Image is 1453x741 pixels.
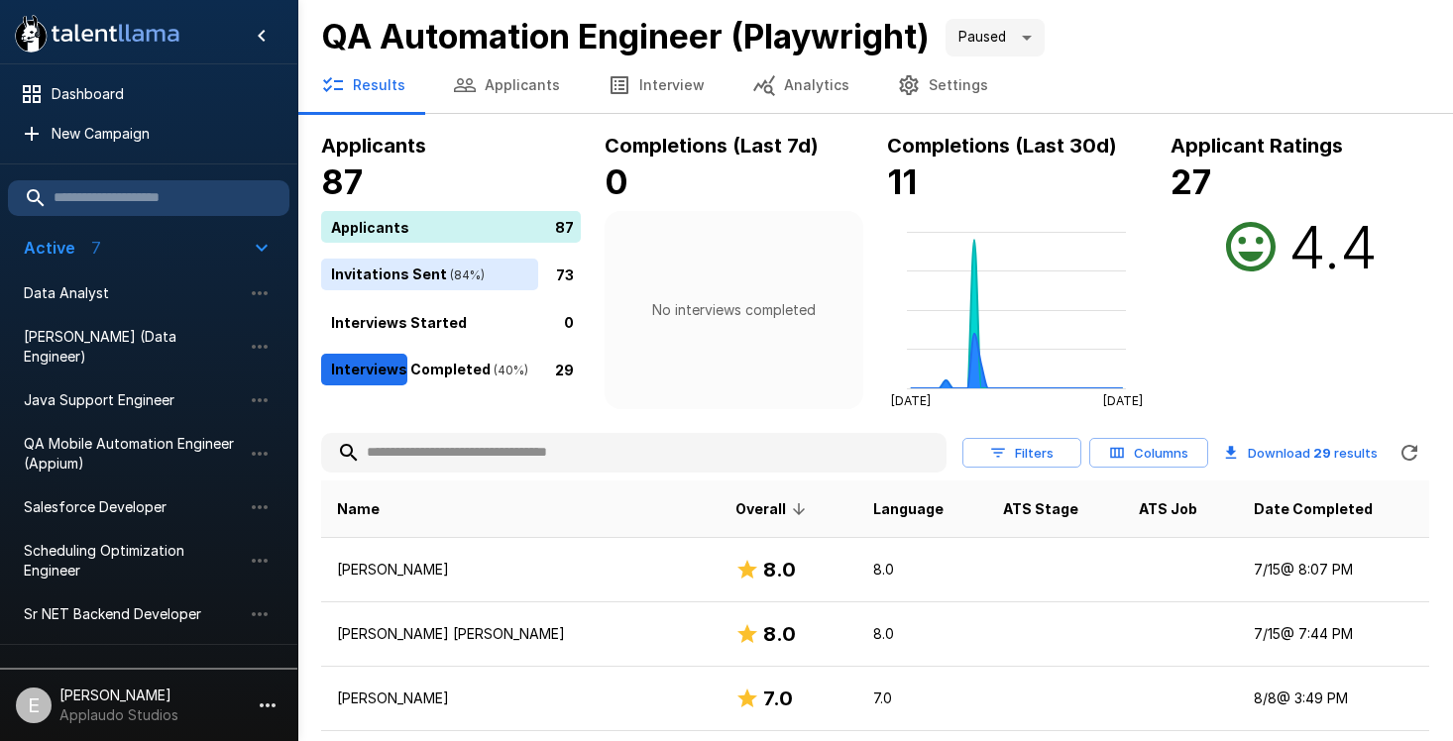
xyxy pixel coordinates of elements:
[887,134,1117,158] b: Completions (Last 30d)
[605,134,819,158] b: Completions (Last 7d)
[763,554,796,585] h6: 8.0
[605,161,628,202] b: 0
[1238,602,1429,667] td: 7/15 @ 7:44 PM
[321,134,426,158] b: Applicants
[735,497,812,521] span: Overall
[873,688,971,708] p: 7.0
[1003,497,1078,521] span: ATS Stage
[763,683,793,714] h6: 7.0
[1238,538,1429,602] td: 7/15 @ 8:07 PM
[1313,445,1331,461] b: 29
[1390,433,1429,473] button: Refreshing...
[1254,497,1373,521] span: Date Completed
[297,57,429,113] button: Results
[887,161,917,202] b: 11
[564,311,574,332] p: 0
[763,618,796,650] h6: 8.0
[873,57,1012,113] button: Settings
[652,300,816,320] p: No interviews completed
[321,161,363,202] b: 87
[962,438,1081,469] button: Filters
[946,19,1045,56] div: Paused
[873,624,971,644] p: 8.0
[584,57,728,113] button: Interview
[321,16,930,56] b: QA Automation Engineer (Playwright)
[337,497,380,521] span: Name
[873,497,944,521] span: Language
[1171,134,1343,158] b: Applicant Ratings
[1103,393,1143,408] tspan: [DATE]
[556,264,574,284] p: 73
[429,57,584,113] button: Applicants
[555,216,574,237] p: 87
[337,624,704,644] p: [PERSON_NAME] [PERSON_NAME]
[1216,433,1386,473] button: Download 29 results
[337,560,704,580] p: [PERSON_NAME]
[337,688,704,708] p: [PERSON_NAME]
[1171,161,1211,202] b: 27
[1089,438,1208,469] button: Columns
[555,359,574,379] p: 29
[728,57,873,113] button: Analytics
[1139,497,1197,521] span: ATS Job
[1288,211,1378,282] h2: 4.4
[1238,667,1429,731] td: 8/8 @ 3:49 PM
[873,560,971,580] p: 8.0
[891,393,931,408] tspan: [DATE]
